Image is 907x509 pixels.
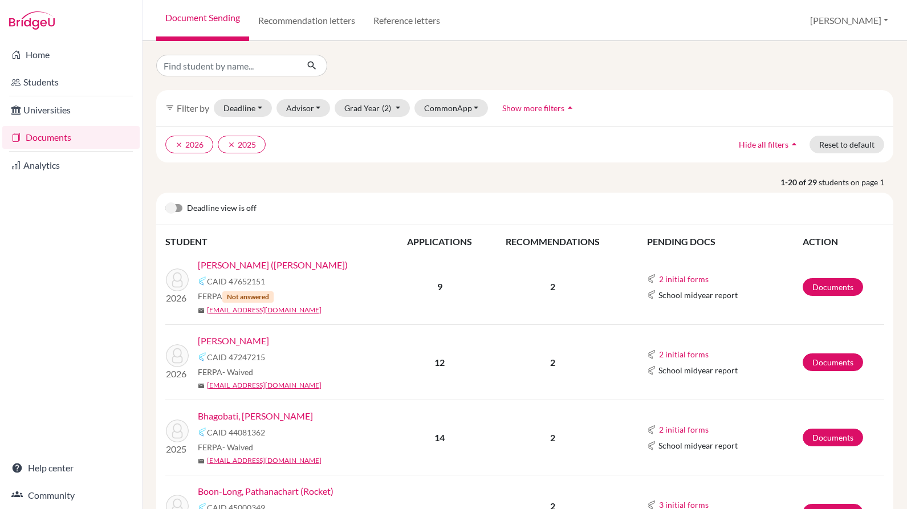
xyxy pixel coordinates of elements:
i: arrow_drop_up [788,139,800,150]
span: School midyear report [658,364,738,376]
a: Analytics [2,154,140,177]
span: mail [198,307,205,314]
img: Common App logo [647,290,656,299]
i: filter_list [165,103,174,112]
button: Show more filtersarrow_drop_up [493,99,585,117]
p: 2026 [166,367,189,381]
a: Documents [803,429,863,446]
span: Hide all filters [739,140,788,149]
span: School midyear report [658,289,738,301]
span: CAID 44081362 [207,426,265,438]
i: clear [175,141,183,149]
button: Deadline [214,99,272,117]
img: Common App logo [198,427,207,437]
th: STUDENT [165,234,393,249]
i: arrow_drop_up [564,102,576,113]
a: [PERSON_NAME] ([PERSON_NAME]) [198,258,348,272]
img: Common App logo [647,350,656,359]
th: ACTION [802,234,884,249]
button: [PERSON_NAME] [805,10,893,31]
button: Grad Year(2) [335,99,410,117]
a: Help center [2,457,140,479]
img: Common App logo [647,441,656,450]
span: mail [198,458,205,465]
a: [EMAIL_ADDRESS][DOMAIN_NAME] [207,455,322,466]
button: CommonApp [414,99,489,117]
img: Arnold, Maximillian (Max) [166,268,189,291]
img: Bridge-U [9,11,55,30]
img: Common App logo [647,425,656,434]
a: Boon-Long, Pathanachart (Rocket) [198,484,333,498]
span: RECOMMENDATIONS [506,236,600,247]
span: mail [198,382,205,389]
img: Bhagobati, Henry [166,420,189,442]
a: Home [2,43,140,66]
span: CAID 47247215 [207,351,265,363]
p: 2026 [166,291,189,305]
span: Filter by [177,103,209,113]
span: CAID 47652151 [207,275,265,287]
button: Advisor [276,99,331,117]
span: students on page 1 [819,176,893,188]
span: PENDING DOCS [647,236,715,247]
button: Reset to default [810,136,884,153]
p: 2025 [166,442,189,456]
span: FERPA [198,290,274,303]
button: 2 initial forms [658,423,709,436]
span: APPLICATIONS [407,236,472,247]
button: Hide all filtersarrow_drop_up [729,136,810,153]
a: Documents [2,126,140,149]
i: clear [227,141,235,149]
p: 2 [487,356,619,369]
span: - Waived [222,442,253,452]
b: 14 [434,432,445,443]
a: Students [2,71,140,93]
span: School midyear report [658,439,738,451]
input: Find student by name... [156,55,298,76]
b: 9 [437,281,442,292]
a: Universities [2,99,140,121]
span: FERPA [198,441,253,453]
a: Community [2,484,140,507]
a: [PERSON_NAME] [198,334,269,348]
button: 2 initial forms [658,272,709,286]
a: Bhagobati, [PERSON_NAME] [198,409,313,423]
img: Baljee, Aryaveer [166,344,189,367]
button: 2 initial forms [658,348,709,361]
a: [EMAIL_ADDRESS][DOMAIN_NAME] [207,380,322,390]
img: Common App logo [198,276,207,286]
img: Common App logo [647,366,656,375]
strong: 1-20 of 29 [780,176,819,188]
button: clear2025 [218,136,266,153]
b: 12 [434,357,445,368]
span: FERPA [198,366,253,378]
p: 2 [487,431,619,445]
a: Documents [803,353,863,371]
p: 2 [487,280,619,294]
span: Not answered [222,291,274,303]
span: Deadline view is off [187,202,257,215]
button: clear2026 [165,136,213,153]
img: Common App logo [198,352,207,361]
a: Documents [803,278,863,296]
a: [EMAIL_ADDRESS][DOMAIN_NAME] [207,305,322,315]
span: (2) [382,103,391,113]
span: - Waived [222,367,253,377]
img: Common App logo [647,274,656,283]
span: Show more filters [502,103,564,113]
